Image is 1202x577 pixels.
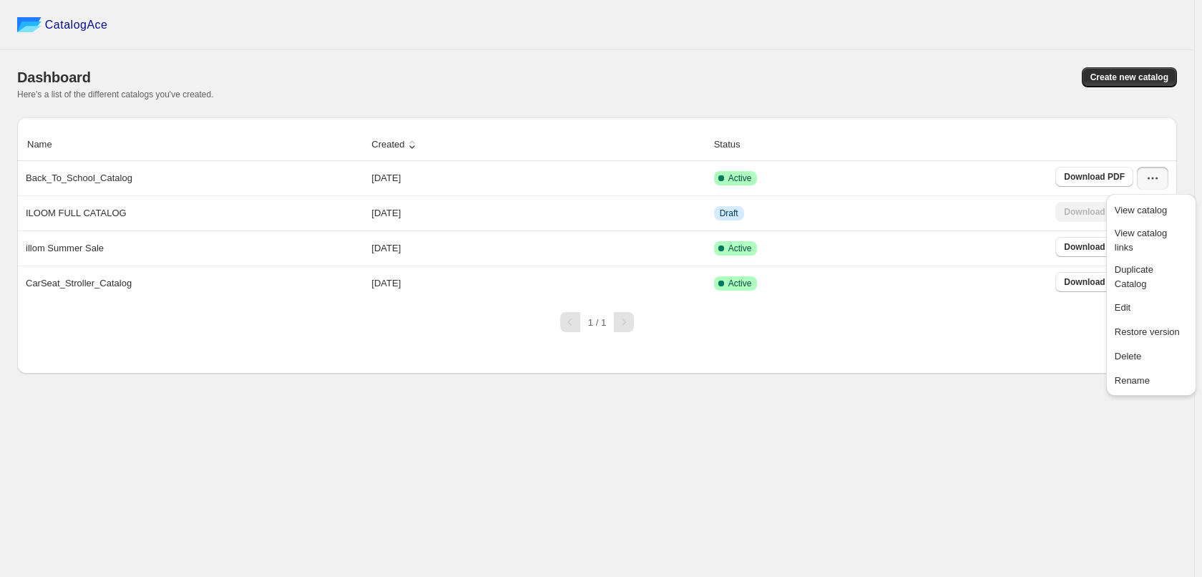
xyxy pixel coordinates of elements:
[26,206,127,220] p: ILOOM FULL CATALOG
[1115,205,1167,215] span: View catalog
[728,243,752,254] span: Active
[712,131,757,158] button: Status
[367,195,709,231] td: [DATE]
[26,171,132,185] p: Back_To_School_Catalog
[17,17,41,32] img: catalog ace
[367,231,709,266] td: [DATE]
[1115,302,1130,313] span: Edit
[1064,276,1125,288] span: Download PDF
[26,241,104,256] p: illom Summer Sale
[1082,67,1177,87] button: Create new catalog
[1064,241,1125,253] span: Download PDF
[728,278,752,289] span: Active
[720,208,738,219] span: Draft
[1055,272,1133,292] a: Download PDF
[25,131,69,158] button: Name
[1064,171,1125,183] span: Download PDF
[588,317,606,328] span: 1 / 1
[728,173,752,184] span: Active
[1115,264,1153,289] span: Duplicate Catalog
[45,18,108,32] span: CatalogAce
[1055,237,1133,257] a: Download PDF
[1115,326,1180,337] span: Restore version
[1115,228,1167,253] span: View catalog links
[26,276,132,291] p: CarSeat_Stroller_Catalog
[1115,351,1142,362] span: Delete
[369,131,421,158] button: Created
[1090,72,1168,83] span: Create new catalog
[367,161,709,195] td: [DATE]
[17,69,91,85] span: Dashboard
[367,266,709,301] td: [DATE]
[1115,375,1150,386] span: Rename
[1055,167,1133,187] a: Download PDF
[17,89,214,100] span: Here's a list of the different catalogs you've created.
